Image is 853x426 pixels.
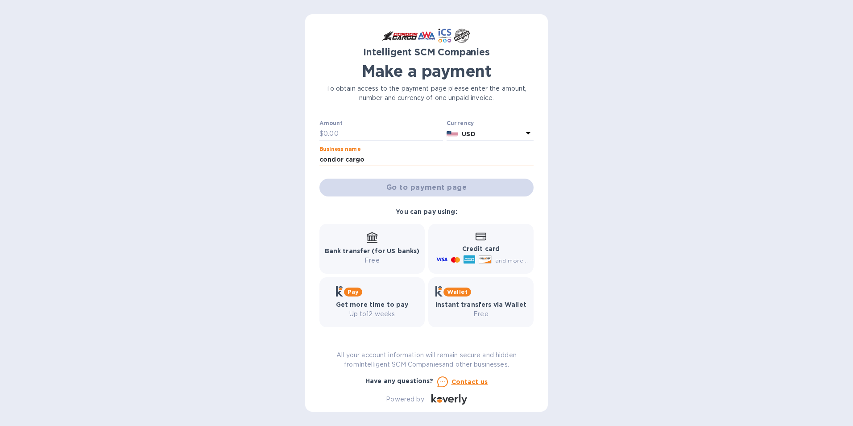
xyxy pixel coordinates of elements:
label: Business name [319,146,360,152]
label: Amount [319,121,342,126]
span: and more... [495,257,528,264]
p: Powered by [386,395,424,404]
b: USD [462,130,475,138]
p: Free [325,256,420,265]
input: Enter business name [319,153,534,167]
b: Pay [348,288,359,295]
input: 0.00 [323,127,443,141]
b: Intelligent SCM Companies [363,46,490,58]
p: To obtain access to the payment page please enter the amount, number and currency of one unpaid i... [319,84,534,103]
b: Wallet [447,288,468,295]
b: Credit card [462,245,500,252]
b: Instant transfers via Wallet [435,301,526,308]
p: $ [319,129,323,138]
b: Get more time to pay [336,301,409,308]
b: Currency [447,120,474,126]
p: Free [435,309,526,319]
b: You can pay using: [396,208,457,215]
p: All your account information will remain secure and hidden from Intelligent SCM Companies and oth... [319,351,534,369]
h1: Make a payment [319,62,534,80]
b: Have any questions? [365,377,434,384]
img: USD [447,131,459,137]
u: Contact us [451,378,488,385]
b: Bank transfer (for US banks) [325,247,420,255]
p: Up to 12 weeks [336,309,409,319]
